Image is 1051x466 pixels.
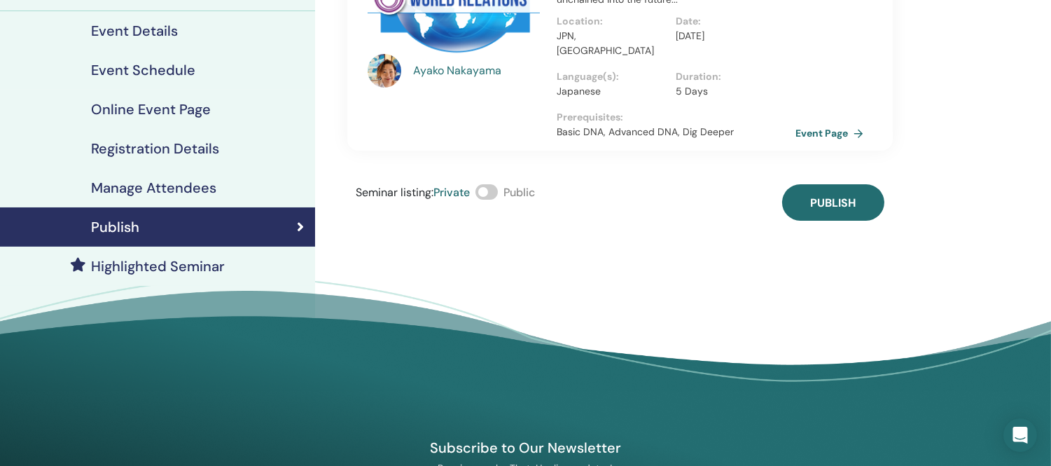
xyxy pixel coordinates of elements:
[810,196,856,210] span: Publish
[782,184,884,221] button: Publish
[676,14,786,29] p: Date :
[414,62,543,79] a: Ayako Nakayama
[557,84,667,99] p: Japanese
[91,101,211,118] h4: Online Event Page
[368,54,401,88] img: default.jpg
[91,179,216,196] h4: Manage Attendees
[433,185,470,200] span: Private
[676,29,786,43] p: [DATE]
[503,185,535,200] span: Public
[91,258,225,275] h4: Highlighted Seminar
[557,110,795,125] p: Prerequisites :
[557,69,667,84] p: Language(s) :
[1003,418,1037,452] div: Open Intercom Messenger
[557,125,795,139] p: Basic DNA, Advanced DNA, Dig Deeper
[91,219,139,235] h4: Publish
[676,69,786,84] p: Duration :
[91,22,178,39] h4: Event Details
[795,123,869,144] a: Event Page
[557,14,667,29] p: Location :
[676,84,786,99] p: 5 Days
[364,439,688,457] h4: Subscribe to Our Newsletter
[91,140,219,157] h4: Registration Details
[557,29,667,58] p: JPN, [GEOGRAPHIC_DATA]
[91,62,195,78] h4: Event Schedule
[356,185,433,200] span: Seminar listing :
